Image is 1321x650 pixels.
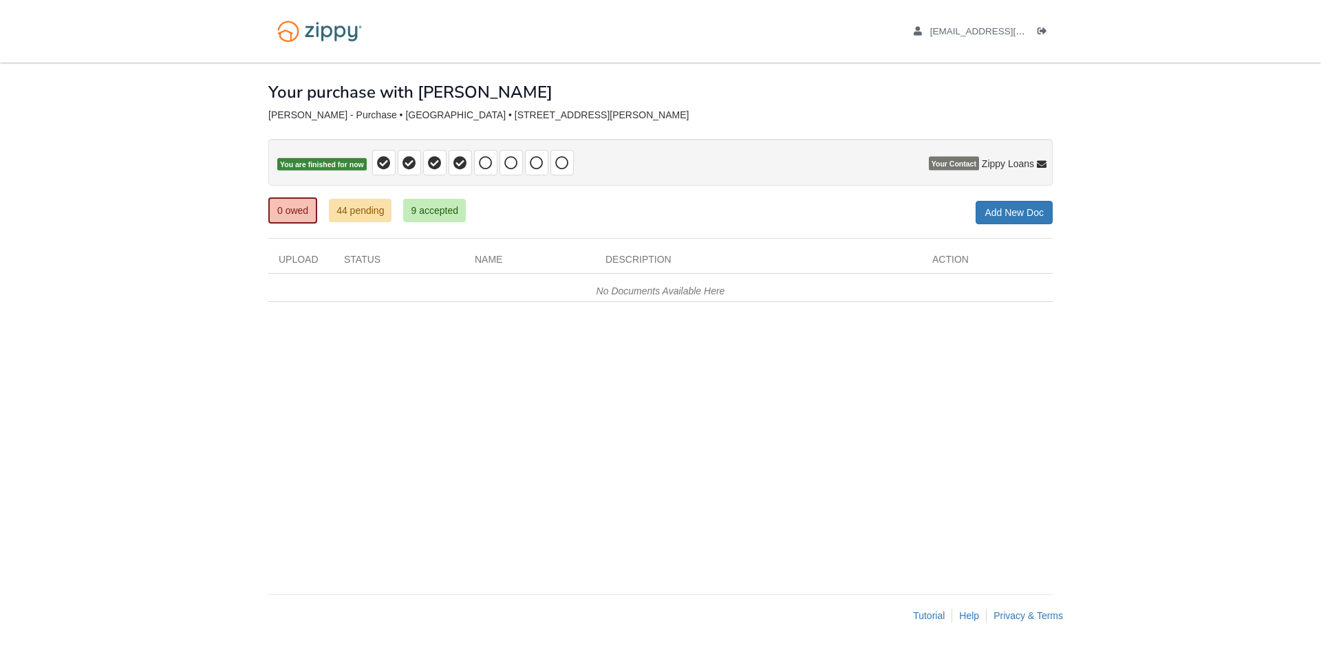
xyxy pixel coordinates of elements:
a: 0 owed [268,197,317,224]
span: samanthaamburgey22@gmail.com [930,26,1088,36]
a: 44 pending [329,199,391,222]
a: Add New Doc [976,201,1053,224]
a: Log out [1038,26,1053,40]
span: You are finished for now [277,158,367,171]
a: edit profile [914,26,1088,40]
div: Status [334,252,464,273]
span: Your Contact [929,157,979,171]
div: [PERSON_NAME] - Purchase • [GEOGRAPHIC_DATA] • [STREET_ADDRESS][PERSON_NAME] [268,109,1053,121]
a: Tutorial [913,610,945,621]
div: Upload [268,252,334,273]
div: Action [922,252,1053,273]
em: No Documents Available Here [597,285,725,296]
div: Name [464,252,595,273]
a: Privacy & Terms [994,610,1063,621]
span: Zippy Loans [982,157,1034,171]
div: Description [595,252,922,273]
img: Logo [268,14,371,49]
h1: Your purchase with [PERSON_NAME] [268,83,552,101]
a: 9 accepted [403,199,466,222]
a: Help [959,610,979,621]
